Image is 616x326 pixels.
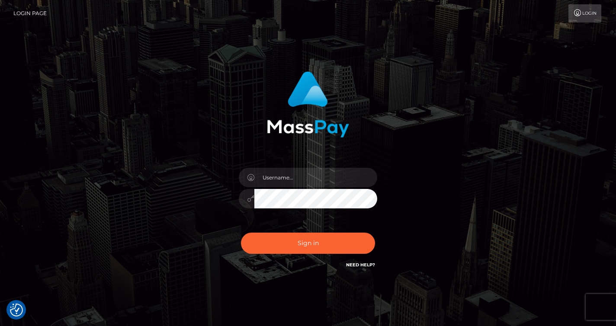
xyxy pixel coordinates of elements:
img: MassPay Login [267,71,349,137]
img: Revisit consent button [10,304,23,316]
a: Need Help? [346,262,375,268]
a: Login [568,4,601,22]
input: Username... [254,168,377,187]
a: Login Page [13,4,47,22]
button: Sign in [241,233,375,254]
button: Consent Preferences [10,304,23,316]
